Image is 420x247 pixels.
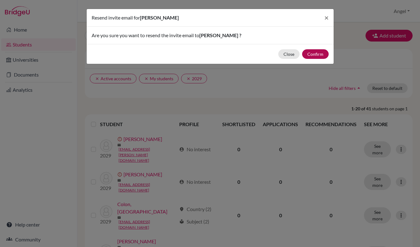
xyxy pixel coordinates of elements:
button: Close [278,49,300,59]
span: × [324,13,329,22]
button: Close [319,9,334,26]
p: Are you sure you want to resend the invite email to [92,32,329,39]
button: Confirm [302,49,329,59]
span: Resend invite email for [92,15,140,20]
span: [PERSON_NAME] ? [199,32,241,38]
span: [PERSON_NAME] [140,15,179,20]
